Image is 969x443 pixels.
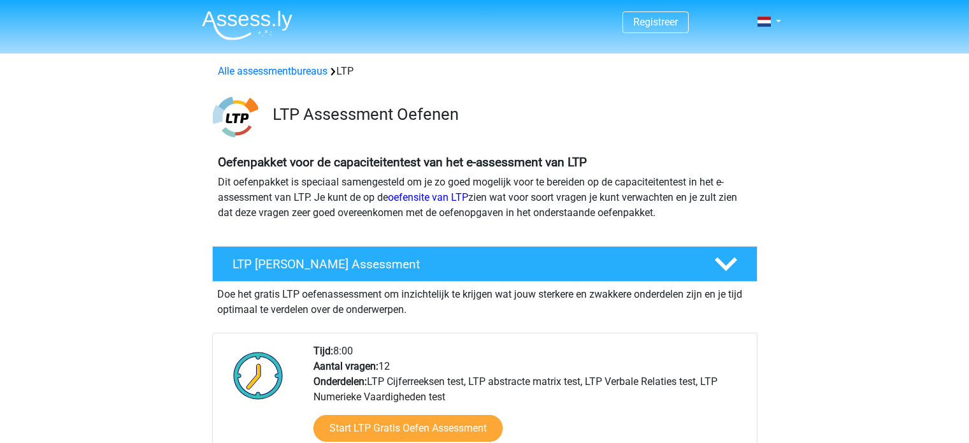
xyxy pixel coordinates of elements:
a: Alle assessmentbureaus [218,65,327,77]
b: Tijd: [313,345,333,357]
div: Doe het gratis LTP oefenassessment om inzichtelijk te krijgen wat jouw sterkere en zwakkere onder... [212,282,757,317]
b: Onderdelen: [313,375,367,388]
div: LTP [213,64,757,79]
b: Oefenpakket voor de capaciteitentest van het e-assessment van LTP [218,155,587,170]
p: Dit oefenpakket is speciaal samengesteld om je zo goed mogelijk voor te bereiden op de capaciteit... [218,175,752,221]
a: Start LTP Gratis Oefen Assessment [313,415,503,442]
a: oefensite van LTP [388,191,468,203]
img: Klok [226,344,291,407]
img: Assessly [202,10,292,40]
a: LTP [PERSON_NAME] Assessment [207,246,763,282]
a: Registreer [633,16,678,28]
h4: LTP [PERSON_NAME] Assessment [233,257,694,272]
b: Aantal vragen: [313,360,378,372]
img: ltp.png [213,94,258,140]
h3: LTP Assessment Oefenen [273,105,747,124]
